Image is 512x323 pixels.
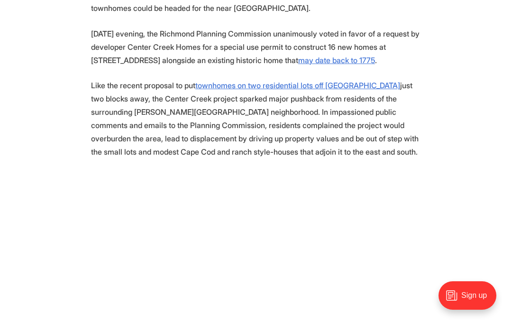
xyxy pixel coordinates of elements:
[430,277,512,323] iframe: portal-trigger
[91,79,421,158] p: Like the recent proposal to put just two blocks away, the Center Creek project sparked major push...
[298,55,375,65] a: may date back to 1775
[195,81,400,90] a: townhomes on two residential lots off [GEOGRAPHIC_DATA]
[91,27,421,67] p: [DATE] evening, the Richmond Planning Commission unanimously voted in favor of a request by devel...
